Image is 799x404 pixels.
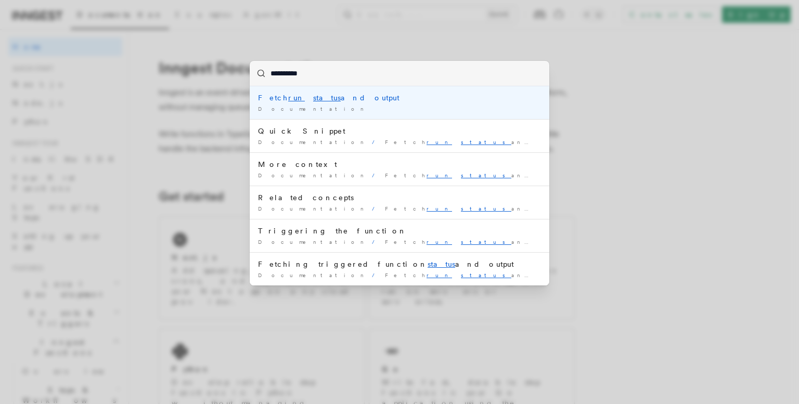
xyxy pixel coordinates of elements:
div: Fetch and output [258,93,541,103]
mark: run [288,94,305,102]
mark: status [461,239,511,245]
span: / [372,272,381,278]
span: Fetch and output [385,272,596,278]
div: Related concepts [258,192,541,203]
span: / [372,205,381,212]
span: Fetch and output [385,172,596,178]
span: / [372,239,381,245]
mark: status [313,94,341,102]
mark: status [461,172,511,178]
div: Fetching triggered function and output [258,259,541,269]
mark: run [427,205,452,212]
mark: status [428,260,455,268]
span: Documentation [258,205,368,212]
span: Fetch and output [385,205,596,212]
div: More context [258,159,541,170]
div: Quick Snippet [258,126,541,136]
span: / [372,139,381,145]
span: Documentation [258,172,368,178]
mark: run [427,272,452,278]
div: Triggering the function [258,226,541,236]
mark: status [461,272,511,278]
span: Documentation [258,272,368,278]
mark: status [461,205,511,212]
mark: run [427,239,452,245]
span: Documentation [258,239,368,245]
span: Fetch and output [385,239,596,245]
span: / [372,172,381,178]
span: Documentation [258,106,368,112]
span: Fetch and output [385,139,596,145]
span: Documentation [258,139,368,145]
mark: run [427,139,452,145]
mark: run [427,172,452,178]
mark: status [461,139,511,145]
